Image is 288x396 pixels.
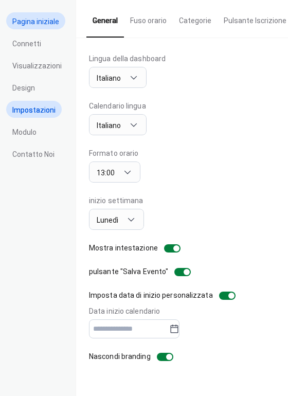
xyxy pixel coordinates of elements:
[89,101,146,112] div: Calendario lingua
[89,53,166,64] div: Lingua della dashboard
[12,16,59,27] span: Pagina iniziale
[6,101,62,118] a: Impostazioni
[12,83,35,94] span: Design
[6,57,68,74] a: Visualizzazioni
[97,216,118,224] span: Lunedì
[12,61,62,71] span: Visualizzazioni
[6,79,41,96] a: Design
[89,148,138,159] div: Formato orario
[6,12,65,29] a: Pagina iniziale
[89,351,151,362] div: Nascondi branding
[12,149,55,160] span: Contatto Noi
[12,105,56,116] span: Impostazioni
[6,34,47,51] a: Connetti
[97,74,121,82] span: Italiano
[89,266,168,277] div: pulsante "Salva Evento"
[89,195,143,206] div: inizio settimana
[97,169,115,177] span: 13:00
[12,39,41,49] span: Connetti
[97,121,121,130] span: Italiano
[12,127,37,138] span: Modulo
[89,306,273,317] div: Data inizio calendario
[89,290,213,301] div: Imposta data di inizio personalizzata
[89,243,158,254] div: Mostra intestazione
[6,145,61,162] a: Contatto Noi
[6,123,43,140] a: Modulo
